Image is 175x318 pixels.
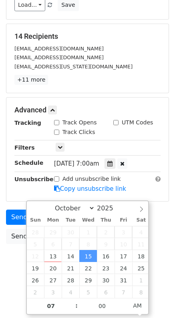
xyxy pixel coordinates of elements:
strong: Schedule [14,160,43,166]
strong: Tracking [14,120,41,126]
span: October 18, 2025 [132,250,150,262]
span: November 2, 2025 [27,286,44,298]
span: October 15, 2025 [79,250,97,262]
span: Sat [132,218,150,223]
span: October 17, 2025 [115,250,132,262]
span: October 5, 2025 [27,238,44,250]
span: October 7, 2025 [62,238,79,250]
h5: Advanced [14,106,161,114]
span: Click to toggle [127,298,149,314]
span: [DATE] 7:00am [54,160,99,167]
label: Track Clicks [62,128,95,136]
span: October 31, 2025 [115,274,132,286]
input: Year [95,204,124,212]
span: November 7, 2025 [115,286,132,298]
a: Send on [DATE] 7:00am [6,210,93,225]
iframe: Chat Widget [135,280,175,318]
span: November 6, 2025 [97,286,115,298]
span: Fri [115,218,132,223]
span: Mon [44,218,62,223]
span: October 14, 2025 [62,250,79,262]
span: September 29, 2025 [44,226,62,238]
span: November 4, 2025 [62,286,79,298]
span: October 10, 2025 [115,238,132,250]
span: October 16, 2025 [97,250,115,262]
span: October 8, 2025 [79,238,97,250]
input: Minute [78,298,127,314]
label: Track Opens [62,118,97,127]
span: November 8, 2025 [132,286,150,298]
span: October 21, 2025 [62,262,79,274]
span: October 2, 2025 [97,226,115,238]
strong: Filters [14,144,35,151]
span: October 29, 2025 [79,274,97,286]
span: November 5, 2025 [79,286,97,298]
span: October 26, 2025 [27,274,44,286]
span: October 4, 2025 [132,226,150,238]
label: Add unsubscribe link [62,175,121,183]
span: October 22, 2025 [79,262,97,274]
span: October 12, 2025 [27,250,44,262]
span: September 28, 2025 [27,226,44,238]
span: October 27, 2025 [44,274,62,286]
span: Tue [62,218,79,223]
a: +11 more [14,75,48,85]
span: October 11, 2025 [132,238,150,250]
h5: 14 Recipients [14,32,161,41]
span: October 23, 2025 [97,262,115,274]
span: October 3, 2025 [115,226,132,238]
span: : [75,298,78,314]
small: [EMAIL_ADDRESS][DOMAIN_NAME] [14,54,104,60]
span: October 13, 2025 [44,250,62,262]
span: October 20, 2025 [44,262,62,274]
label: UTM Codes [122,118,153,127]
span: November 3, 2025 [44,286,62,298]
span: Thu [97,218,115,223]
span: October 28, 2025 [62,274,79,286]
input: Hour [27,298,76,314]
strong: Unsubscribe [14,176,54,182]
small: [EMAIL_ADDRESS][US_STATE][DOMAIN_NAME] [14,64,133,70]
span: October 24, 2025 [115,262,132,274]
a: Copy unsubscribe link [54,185,126,192]
span: October 1, 2025 [79,226,97,238]
span: Sun [27,218,44,223]
span: September 30, 2025 [62,226,79,238]
span: October 9, 2025 [97,238,115,250]
span: November 1, 2025 [132,274,150,286]
a: Send Test Email [6,229,67,244]
span: October 6, 2025 [44,238,62,250]
span: October 30, 2025 [97,274,115,286]
span: October 19, 2025 [27,262,44,274]
small: [EMAIL_ADDRESS][DOMAIN_NAME] [14,46,104,52]
span: October 25, 2025 [132,262,150,274]
span: Wed [79,218,97,223]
